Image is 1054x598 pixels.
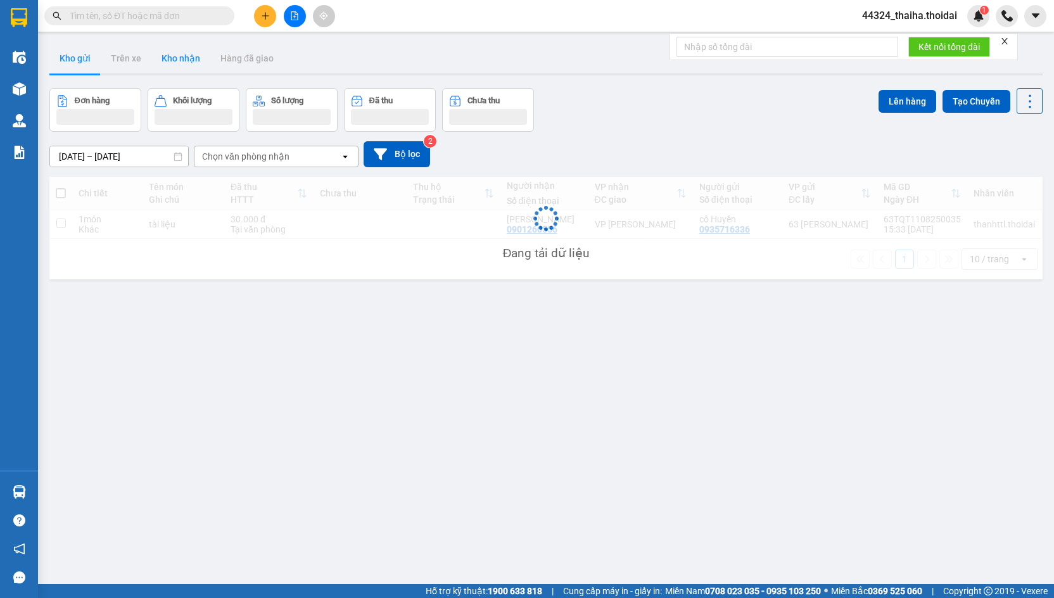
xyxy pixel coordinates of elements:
[210,43,284,73] button: Hàng đã giao
[319,11,328,20] span: aim
[13,114,26,127] img: warehouse-icon
[75,96,110,105] div: Đơn hàng
[70,9,219,23] input: Tìm tên, số ĐT hoặc mã đơn
[676,37,898,57] input: Nhập số tổng đài
[1001,10,1013,22] img: phone-icon
[705,586,821,596] strong: 0708 023 035 - 0935 103 250
[932,584,934,598] span: |
[488,586,542,596] strong: 1900 633 818
[369,96,393,105] div: Đã thu
[148,88,239,132] button: Khối lượng
[426,584,542,598] span: Hỗ trợ kỹ thuật:
[665,584,821,598] span: Miền Nam
[943,90,1010,113] button: Tạo Chuyến
[151,43,210,73] button: Kho nhận
[254,5,276,27] button: plus
[868,586,922,596] strong: 0369 525 060
[13,82,26,96] img: warehouse-icon
[101,43,151,73] button: Trên xe
[49,88,141,132] button: Đơn hàng
[1024,5,1046,27] button: caret-down
[982,6,986,15] span: 1
[13,146,26,159] img: solution-icon
[13,543,25,555] span: notification
[364,141,430,167] button: Bộ lọc
[503,244,590,263] div: Đang tải dữ liệu
[831,584,922,598] span: Miền Bắc
[552,584,554,598] span: |
[467,96,500,105] div: Chưa thu
[980,6,989,15] sup: 1
[424,135,436,148] sup: 2
[984,587,993,595] span: copyright
[973,10,984,22] img: icon-new-feature
[918,40,980,54] span: Kết nối tổng đài
[13,571,25,583] span: message
[173,96,212,105] div: Khối lượng
[13,485,26,499] img: warehouse-icon
[1030,10,1041,22] span: caret-down
[284,5,306,27] button: file-add
[13,51,26,64] img: warehouse-icon
[442,88,534,132] button: Chưa thu
[340,151,350,162] svg: open
[49,43,101,73] button: Kho gửi
[344,88,436,132] button: Đã thu
[13,514,25,526] span: question-circle
[290,11,299,20] span: file-add
[313,5,335,27] button: aim
[852,8,967,23] span: 44324_thaiha.thoidai
[53,11,61,20] span: search
[1000,37,1009,46] span: close
[824,588,828,594] span: ⚪️
[246,88,338,132] button: Số lượng
[261,11,270,20] span: plus
[50,146,188,167] input: Select a date range.
[271,96,303,105] div: Số lượng
[879,90,936,113] button: Lên hàng
[202,150,289,163] div: Chọn văn phòng nhận
[908,37,990,57] button: Kết nối tổng đài
[563,584,662,598] span: Cung cấp máy in - giấy in:
[11,8,27,27] img: logo-vxr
